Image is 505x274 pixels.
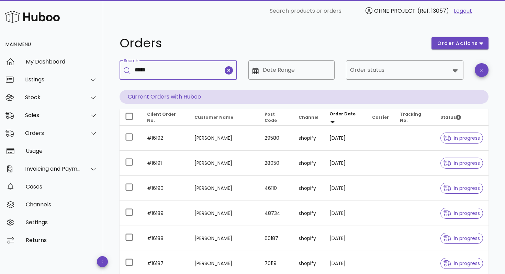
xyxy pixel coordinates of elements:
span: in progress [444,211,480,216]
td: [PERSON_NAME] [189,226,259,251]
div: Listings [25,76,81,83]
td: shopify [293,126,324,151]
th: Status [435,109,489,126]
span: in progress [444,236,480,241]
a: Logout [454,7,472,15]
span: Channel [299,114,318,120]
div: My Dashboard [26,58,98,65]
td: [DATE] [324,151,366,176]
label: Search [124,58,138,64]
td: #16192 [142,126,189,151]
td: [DATE] [324,176,366,201]
span: Client Order No. [147,111,176,123]
div: Stock [25,94,81,101]
td: [DATE] [324,201,366,226]
td: #16190 [142,176,189,201]
td: #16191 [142,151,189,176]
div: Orders [25,130,81,136]
div: Settings [26,219,98,226]
span: in progress [444,136,480,140]
img: Huboo Logo [5,9,60,24]
span: Status [440,114,461,120]
h1: Orders [120,37,423,49]
span: Tracking No. [400,111,421,123]
td: 28050 [259,151,293,176]
span: Carrier [372,114,389,120]
td: shopify [293,176,324,201]
div: Order status [346,60,463,80]
span: in progress [444,161,480,165]
th: Customer Name [189,109,259,126]
th: Channel [293,109,324,126]
button: order actions [431,37,489,49]
td: #16189 [142,201,189,226]
span: Post Code [265,111,277,123]
div: Channels [26,201,98,208]
p: Current Orders with Huboo [120,90,489,104]
td: shopify [293,151,324,176]
td: [PERSON_NAME] [189,151,259,176]
div: Cases [26,183,98,190]
span: in progress [444,186,480,191]
div: Sales [25,112,81,118]
th: Client Order No. [142,109,189,126]
span: (Ref: 13057) [417,7,449,15]
td: 60187 [259,226,293,251]
span: Order Date [329,111,356,117]
td: [DATE] [324,126,366,151]
td: [PERSON_NAME] [189,126,259,151]
span: Customer Name [194,114,233,120]
div: Returns [26,237,98,243]
div: Usage [26,148,98,154]
td: shopify [293,226,324,251]
td: 46110 [259,176,293,201]
span: in progress [444,261,480,266]
th: Order Date: Sorted descending. Activate to remove sorting. [324,109,366,126]
td: [PERSON_NAME] [189,176,259,201]
td: #16188 [142,226,189,251]
button: clear icon [225,66,233,75]
td: 29580 [259,126,293,151]
th: Carrier [367,109,394,126]
td: 48734 [259,201,293,226]
td: shopify [293,201,324,226]
span: order actions [437,40,478,47]
span: OHNE PROJECT [374,7,416,15]
th: Tracking No. [394,109,435,126]
td: [PERSON_NAME] [189,201,259,226]
td: [DATE] [324,226,366,251]
th: Post Code [259,109,293,126]
div: Invoicing and Payments [25,165,81,172]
